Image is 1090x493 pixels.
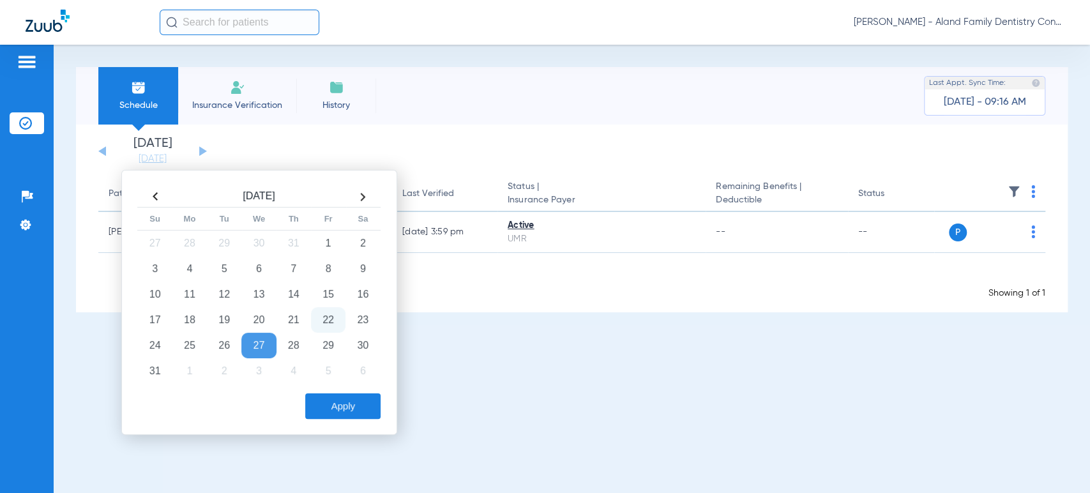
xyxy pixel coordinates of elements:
img: Zuub Logo [26,10,70,32]
div: Last Verified [402,187,454,201]
input: Search for patients [160,10,319,35]
th: Status [848,176,934,212]
td: [DATE] 3:59 PM [392,212,497,253]
img: hamburger-icon [17,54,37,70]
div: Active [508,219,695,232]
img: group-dot-blue.svg [1031,185,1035,198]
img: group-dot-blue.svg [1031,225,1035,238]
button: Apply [305,393,381,419]
th: Remaining Benefits | [706,176,847,212]
div: Patient Name [109,187,165,201]
th: [DATE] [172,186,345,208]
span: Schedule [108,99,169,112]
th: Status | [497,176,706,212]
a: [DATE] [114,153,191,165]
td: -- [848,212,934,253]
span: [PERSON_NAME] - Aland Family Dentistry Continental [854,16,1064,29]
div: Patient Name [109,187,216,201]
span: Showing 1 of 1 [988,289,1045,298]
div: Last Verified [402,187,487,201]
span: Last Appt. Sync Time: [929,77,1006,89]
li: [DATE] [114,137,191,165]
div: UMR [508,232,695,246]
span: Insurance Payer [508,193,695,207]
img: Search Icon [166,17,178,28]
img: last sync help info [1031,79,1040,87]
span: Deductible [716,193,837,207]
span: History [306,99,367,112]
span: Insurance Verification [188,99,287,112]
img: filter.svg [1008,185,1020,198]
img: Manual Insurance Verification [230,80,245,95]
img: History [329,80,344,95]
img: Schedule [131,80,146,95]
span: [DATE] - 09:16 AM [944,96,1026,109]
span: -- [716,227,725,236]
span: P [949,224,967,241]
